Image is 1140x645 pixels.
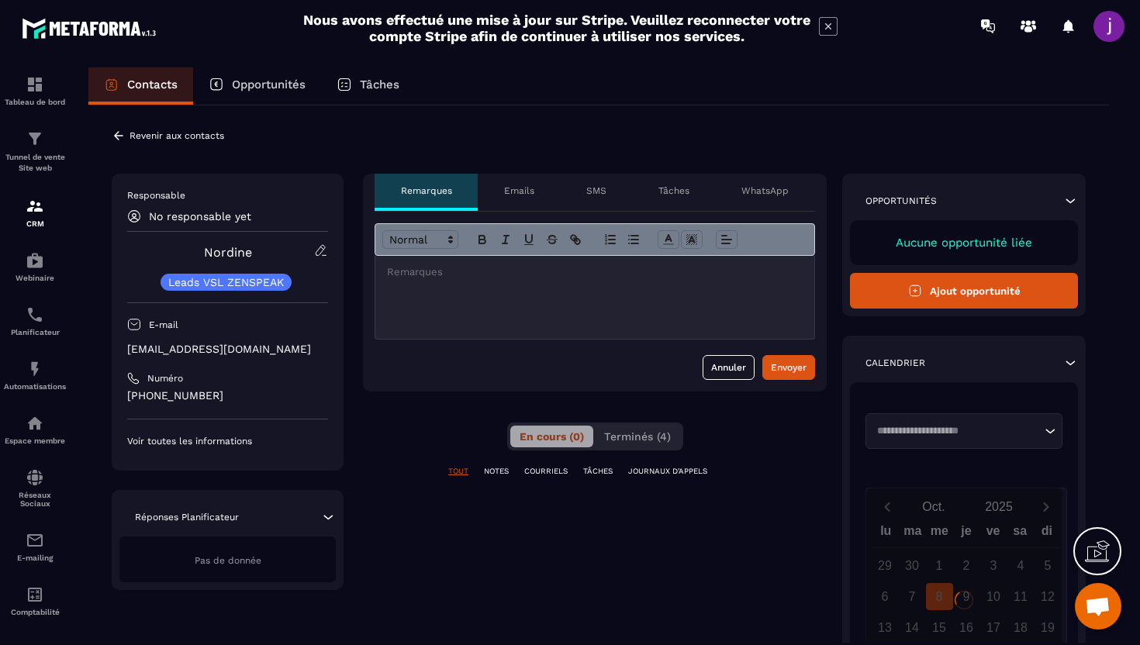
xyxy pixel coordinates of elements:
a: Nordine [204,245,252,260]
span: Terminés (4) [604,430,671,443]
div: Search for option [865,413,1062,449]
a: Contacts [88,67,193,105]
p: CRM [4,219,66,228]
p: Revenir aux contacts [130,130,224,141]
a: Tâches [321,67,415,105]
a: formationformationTunnel de vente Site web [4,118,66,185]
p: Tableau de bord [4,98,66,106]
div: Ouvrir le chat [1075,583,1121,629]
p: Réponses Planificateur [135,511,239,523]
img: formation [26,75,44,94]
img: formation [26,129,44,148]
button: Envoyer [762,355,815,380]
a: formationformationCRM [4,185,66,240]
p: Planificateur [4,328,66,336]
p: JOURNAUX D'APPELS [628,466,707,477]
p: SMS [586,185,606,197]
input: Search for option [872,423,1041,439]
a: social-networksocial-networkRéseaux Sociaux [4,457,66,519]
p: Tâches [658,185,689,197]
a: automationsautomationsEspace membre [4,402,66,457]
a: automationsautomationsAutomatisations [4,348,66,402]
img: automations [26,251,44,270]
p: Remarques [401,185,452,197]
a: emailemailE-mailing [4,519,66,574]
p: Voir toutes les informations [127,435,328,447]
a: automationsautomationsWebinaire [4,240,66,294]
p: Opportunités [865,195,937,207]
span: Pas de donnée [195,555,261,566]
p: NOTES [484,466,509,477]
p: Webinaire [4,274,66,282]
button: Annuler [703,355,755,380]
button: En cours (0) [510,426,593,447]
p: Espace membre [4,436,66,445]
p: Comptabilité [4,608,66,616]
p: Opportunités [232,78,306,91]
a: Opportunités [193,67,321,105]
p: Aucune opportunité liée [865,236,1062,250]
a: schedulerschedulerPlanificateur [4,294,66,348]
img: formation [26,197,44,216]
p: Tunnel de vente Site web [4,152,66,174]
p: Contacts [127,78,178,91]
button: Terminés (4) [595,426,680,447]
p: No responsable yet [149,210,251,222]
img: scheduler [26,305,44,324]
p: Responsable [127,189,328,202]
p: Emails [504,185,534,197]
p: TÂCHES [583,466,613,477]
p: [EMAIL_ADDRESS][DOMAIN_NAME] [127,342,328,357]
p: Leads VSL ZENSPEAK [168,277,284,288]
p: Automatisations [4,382,66,391]
img: automations [26,414,44,433]
p: Calendrier [865,357,925,369]
a: formationformationTableau de bord [4,64,66,118]
img: accountant [26,585,44,604]
div: Envoyer [771,360,807,375]
p: E-mailing [4,554,66,562]
img: email [26,531,44,550]
h2: Nous avons effectué une mise à jour sur Stripe. Veuillez reconnecter votre compte Stripe afin de ... [302,12,811,44]
img: social-network [26,468,44,487]
a: accountantaccountantComptabilité [4,574,66,628]
span: En cours (0) [520,430,584,443]
img: automations [26,360,44,378]
p: TOUT [448,466,468,477]
button: Ajout opportunité [850,273,1078,309]
p: E-mail [149,319,178,331]
p: Numéro [147,372,183,385]
p: Tâches [360,78,399,91]
p: [PHONE_NUMBER] [127,388,328,403]
p: WhatsApp [741,185,789,197]
p: Réseaux Sociaux [4,491,66,508]
p: COURRIELS [524,466,568,477]
img: logo [22,14,161,43]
